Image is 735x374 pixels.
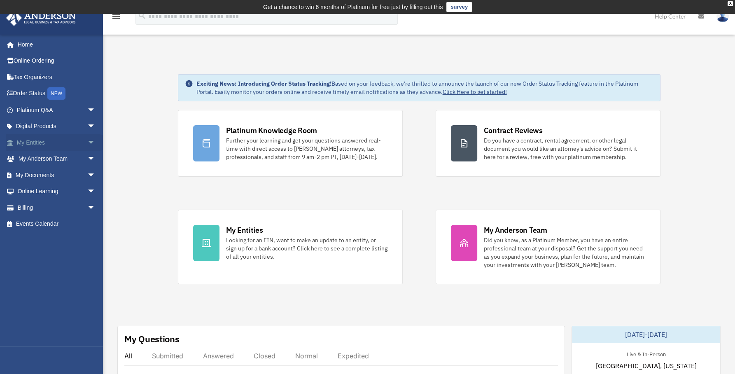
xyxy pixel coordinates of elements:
[124,352,132,360] div: All
[87,183,104,200] span: arrow_drop_down
[196,80,331,87] strong: Exciting News: Introducing Order Status Tracking!
[87,134,104,151] span: arrow_drop_down
[87,167,104,184] span: arrow_drop_down
[572,326,720,343] div: [DATE]-[DATE]
[436,210,660,284] a: My Anderson Team Did you know, as a Platinum Member, you have an entire professional team at your...
[446,2,472,12] a: survey
[484,125,543,136] div: Contract Reviews
[6,134,108,151] a: My Entitiesarrow_drop_down
[436,110,660,177] a: Contract Reviews Do you have a contract, rental agreement, or other legal document you would like...
[728,1,733,6] div: close
[152,352,183,360] div: Submitted
[6,102,108,118] a: Platinum Q&Aarrow_drop_down
[111,14,121,21] a: menu
[226,236,387,261] div: Looking for an EIN, want to make an update to an entity, or sign up for a bank account? Click her...
[6,53,108,69] a: Online Ordering
[226,136,387,161] div: Further your learning and get your questions answered real-time with direct access to [PERSON_NAM...
[178,110,403,177] a: Platinum Knowledge Room Further your learning and get your questions answered real-time with dire...
[263,2,443,12] div: Get a chance to win 6 months of Platinum for free just by filling out this
[620,349,672,358] div: Live & In-Person
[6,151,108,167] a: My Anderson Teamarrow_drop_down
[138,11,147,20] i: search
[124,333,180,345] div: My Questions
[87,199,104,216] span: arrow_drop_down
[6,216,108,232] a: Events Calendar
[6,85,108,102] a: Order StatusNEW
[226,125,317,136] div: Platinum Knowledge Room
[484,225,547,235] div: My Anderson Team
[87,151,104,168] span: arrow_drop_down
[6,36,104,53] a: Home
[6,69,108,85] a: Tax Organizers
[6,167,108,183] a: My Documentsarrow_drop_down
[6,183,108,200] a: Online Learningarrow_drop_down
[484,236,645,269] div: Did you know, as a Platinum Member, you have an entire professional team at your disposal? Get th...
[203,352,234,360] div: Answered
[295,352,318,360] div: Normal
[484,136,645,161] div: Do you have a contract, rental agreement, or other legal document you would like an attorney's ad...
[226,225,263,235] div: My Entities
[178,210,403,284] a: My Entities Looking for an EIN, want to make an update to an entity, or sign up for a bank accoun...
[6,199,108,216] a: Billingarrow_drop_down
[47,87,65,100] div: NEW
[443,88,507,96] a: Click Here to get started!
[6,118,108,135] a: Digital Productsarrow_drop_down
[595,361,696,371] span: [GEOGRAPHIC_DATA], [US_STATE]
[196,79,653,96] div: Based on your feedback, we're thrilled to announce the launch of our new Order Status Tracking fe...
[254,352,275,360] div: Closed
[111,12,121,21] i: menu
[716,10,729,22] img: User Pic
[87,118,104,135] span: arrow_drop_down
[87,102,104,119] span: arrow_drop_down
[338,352,369,360] div: Expedited
[4,10,78,26] img: Anderson Advisors Platinum Portal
